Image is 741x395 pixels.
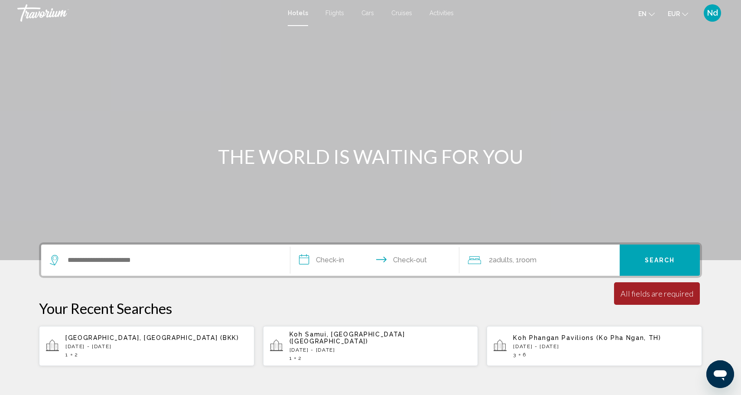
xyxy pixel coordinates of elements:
[65,352,68,358] span: 1
[668,7,688,20] button: Change currency
[298,355,302,361] span: 2
[289,347,471,353] p: [DATE] - [DATE]
[65,334,239,341] span: [GEOGRAPHIC_DATA], [GEOGRAPHIC_DATA] (BKK)
[17,4,279,22] a: Travorium
[41,245,700,276] div: Search widget
[513,334,661,341] span: Koh Phangan Pavilions (Ko Pha Ngan, TH)
[289,355,292,361] span: 1
[620,245,700,276] button: Search
[487,326,702,366] button: Koh Phangan Pavilions (Ko Pha Ngan, TH)[DATE] - [DATE]36
[513,254,536,266] span: , 1
[493,256,513,264] span: Adults
[621,289,693,298] div: All fields are required
[208,145,533,168] h1: THE WORLD IS WAITING FOR YOU
[325,10,344,16] a: Flights
[361,10,374,16] a: Cars
[391,10,412,16] a: Cruises
[39,300,702,317] p: Your Recent Searches
[645,257,675,264] span: Search
[668,10,680,17] span: EUR
[429,10,454,16] a: Activities
[638,7,655,20] button: Change language
[289,331,405,345] span: Koh Samui, [GEOGRAPHIC_DATA] ([GEOGRAPHIC_DATA])
[288,10,308,16] a: Hotels
[65,343,247,349] p: [DATE] - [DATE]
[39,326,254,366] button: [GEOGRAPHIC_DATA], [GEOGRAPHIC_DATA] (BKK)[DATE] - [DATE]12
[523,352,526,358] span: 6
[519,256,536,264] span: Room
[513,343,695,349] p: [DATE] - [DATE]
[707,9,718,17] span: Nd
[263,326,478,366] button: Koh Samui, [GEOGRAPHIC_DATA] ([GEOGRAPHIC_DATA])[DATE] - [DATE]12
[638,10,647,17] span: en
[701,4,724,22] button: User Menu
[459,245,620,276] button: Travelers: 2 adults, 0 children
[489,254,513,266] span: 2
[290,245,459,276] button: Check in and out dates
[706,360,734,388] iframe: Bouton de lancement de la fenêtre de messagerie
[75,352,78,358] span: 2
[513,352,517,358] span: 3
